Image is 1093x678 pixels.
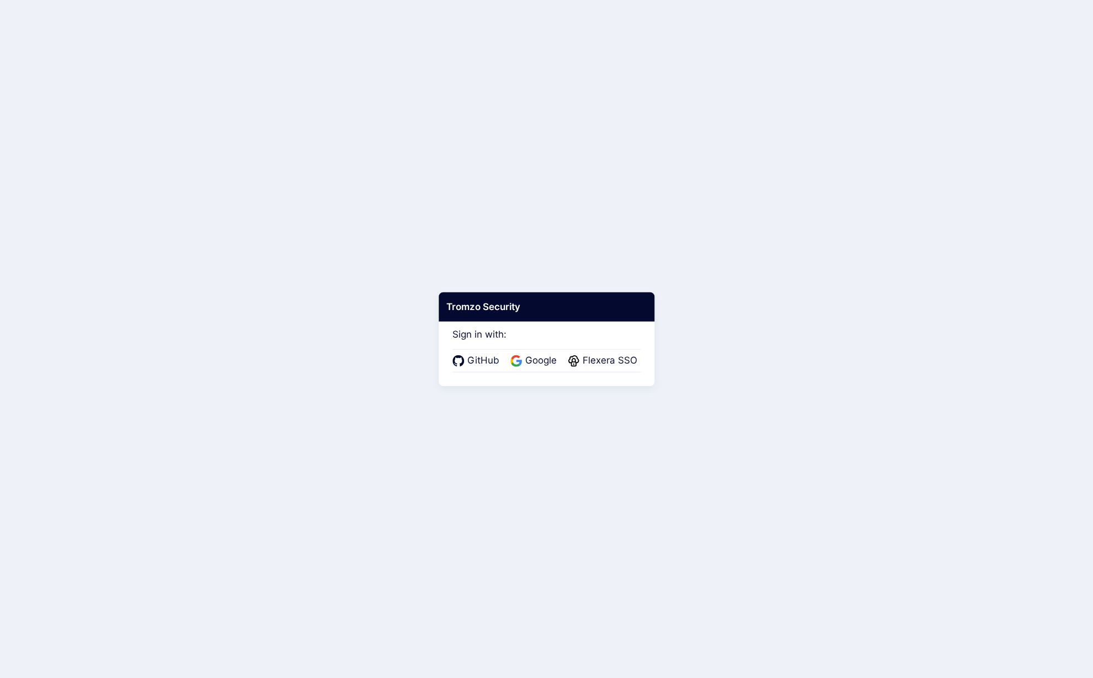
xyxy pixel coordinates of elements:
a: GitHub [452,354,503,368]
a: Flexera SSO [568,354,641,368]
span: GitHub [464,354,503,368]
a: Google [510,354,560,368]
span: Google [522,354,560,368]
div: Tromzo Security [439,292,654,322]
div: Sign in with: [452,313,641,372]
span: Flexera SSO [579,354,641,368]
